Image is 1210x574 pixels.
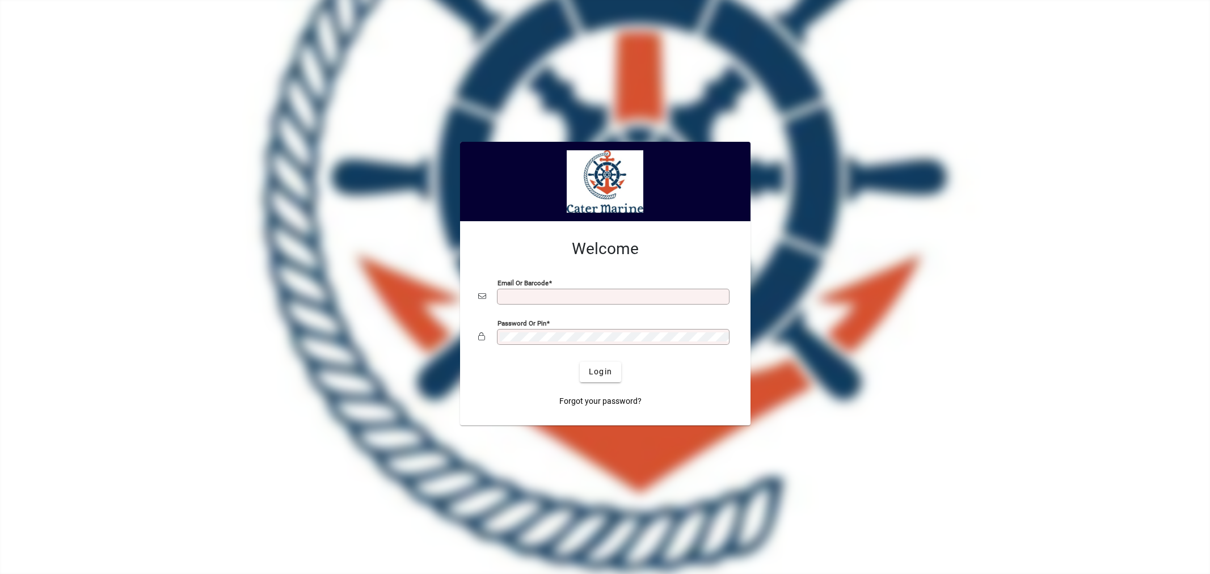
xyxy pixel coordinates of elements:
[559,395,642,407] span: Forgot your password?
[555,391,646,412] a: Forgot your password?
[498,278,549,286] mat-label: Email or Barcode
[580,362,621,382] button: Login
[498,319,546,327] mat-label: Password or Pin
[478,239,732,259] h2: Welcome
[589,366,612,378] span: Login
